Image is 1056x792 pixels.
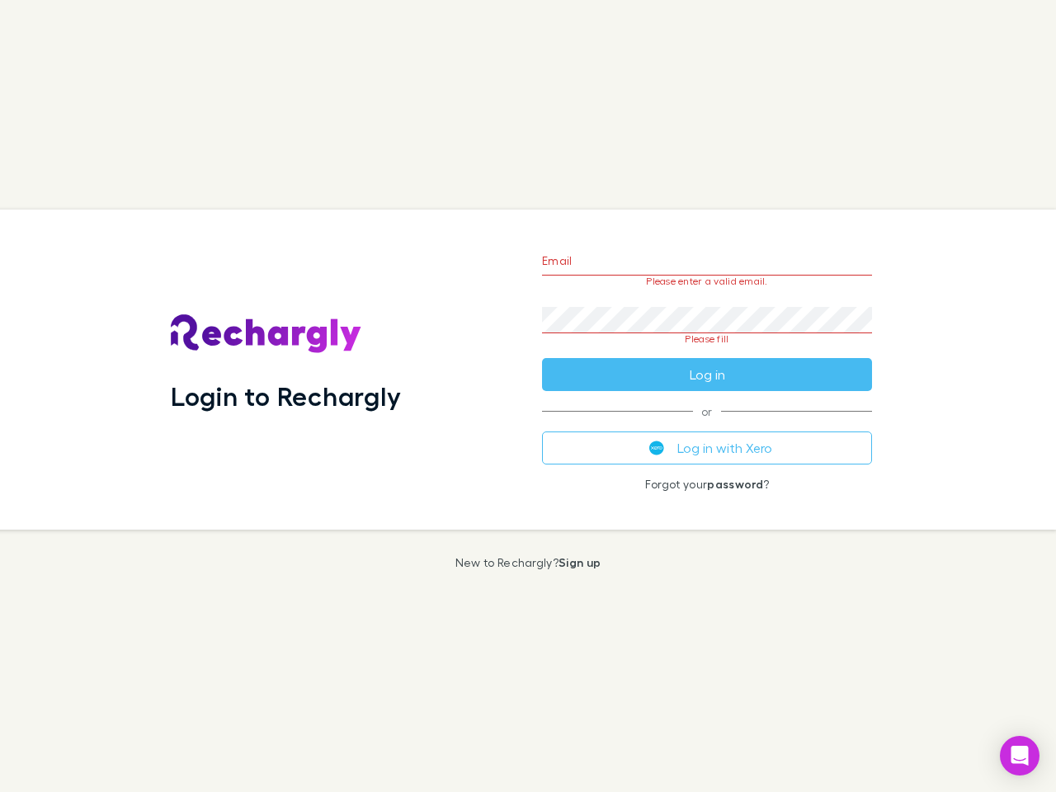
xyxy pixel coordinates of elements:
span: or [542,411,872,412]
button: Log in [542,358,872,391]
img: Rechargly's Logo [171,314,362,354]
img: Xero's logo [649,441,664,455]
p: Forgot your ? [542,478,872,491]
h1: Login to Rechargly [171,380,401,412]
p: Please fill [542,333,872,345]
p: Please enter a valid email. [542,276,872,287]
p: New to Rechargly? [455,556,601,569]
button: Log in with Xero [542,431,872,464]
a: password [707,477,763,491]
a: Sign up [559,555,601,569]
div: Open Intercom Messenger [1000,736,1039,775]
